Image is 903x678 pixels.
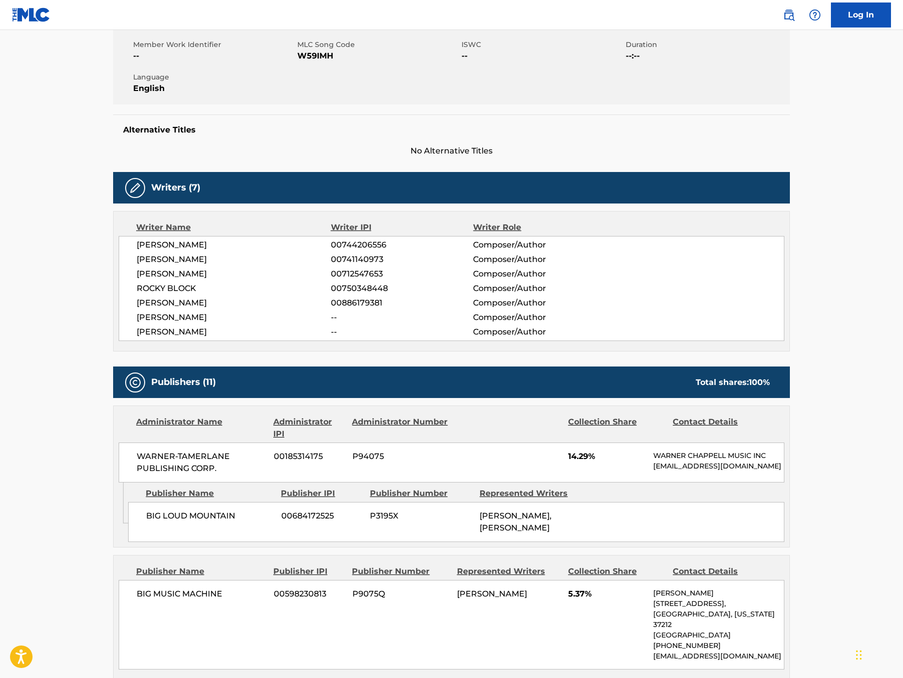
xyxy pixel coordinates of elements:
[136,416,266,440] div: Administrator Name
[352,588,449,600] span: P9075Q
[137,588,266,600] span: BIG MUSIC MACHINE
[462,50,623,62] span: --
[137,326,331,338] span: [PERSON_NAME]
[653,598,784,609] p: [STREET_ADDRESS],
[133,50,295,62] span: --
[137,239,331,251] span: [PERSON_NAME]
[331,239,473,251] span: 00744206556
[653,630,784,640] p: [GEOGRAPHIC_DATA]
[457,589,527,598] span: [PERSON_NAME]
[136,565,266,577] div: Publisher Name
[151,376,216,388] h5: Publishers (11)
[473,311,603,323] span: Composer/Author
[673,416,770,440] div: Contact Details
[151,182,200,193] h5: Writers (7)
[137,268,331,280] span: [PERSON_NAME]
[626,50,787,62] span: --:--
[783,9,795,21] img: search
[133,39,295,50] span: Member Work Identifier
[281,487,362,499] div: Publisher IPI
[473,253,603,265] span: Composer/Author
[137,450,266,474] span: WARNER-TAMERLANE PUBLISHING CORP.
[137,253,331,265] span: [PERSON_NAME]
[779,5,799,25] a: Public Search
[113,145,790,157] span: No Alternative Titles
[696,376,770,388] div: Total shares:
[673,565,770,577] div: Contact Details
[331,221,474,233] div: Writer IPI
[352,565,449,577] div: Publisher Number
[146,510,274,522] span: BIG LOUD MOUNTAIN
[653,588,784,598] p: [PERSON_NAME]
[480,487,582,499] div: Represented Writers
[274,450,345,462] span: 00185314175
[136,221,331,233] div: Writer Name
[133,72,295,82] span: Language
[133,82,295,94] span: English
[805,5,825,25] div: Help
[653,450,784,461] p: WARNER CHAPPELL MUSIC INC
[473,297,603,309] span: Composer/Author
[331,311,473,323] span: --
[462,39,623,50] span: ISWC
[274,588,345,600] span: 00598230813
[129,376,141,388] img: Publishers
[749,377,770,387] span: 100 %
[123,125,780,135] h5: Alternative Titles
[856,640,862,670] div: Drag
[457,565,561,577] div: Represented Writers
[568,588,646,600] span: 5.37%
[137,311,331,323] span: [PERSON_NAME]
[568,565,665,577] div: Collection Share
[352,450,449,462] span: P94075
[297,50,459,62] span: W59IMH
[473,268,603,280] span: Composer/Author
[473,282,603,294] span: Composer/Author
[331,253,473,265] span: 00741140973
[831,2,891,27] a: Log In
[137,297,331,309] span: [PERSON_NAME]
[331,297,473,309] span: 00886179381
[297,39,459,50] span: MLC Song Code
[273,416,344,440] div: Administrator IPI
[331,326,473,338] span: --
[370,487,472,499] div: Publisher Number
[146,487,273,499] div: Publisher Name
[352,416,449,440] div: Administrator Number
[568,450,646,462] span: 14.29%
[370,510,472,522] span: P3195X
[653,640,784,651] p: [PHONE_NUMBER]
[853,630,903,678] iframe: Chat Widget
[129,182,141,194] img: Writers
[281,510,362,522] span: 00684172525
[473,221,603,233] div: Writer Role
[480,511,552,532] span: [PERSON_NAME], [PERSON_NAME]
[331,282,473,294] span: 00750348448
[331,268,473,280] span: 00712547653
[653,609,784,630] p: [GEOGRAPHIC_DATA], [US_STATE] 37212
[626,39,787,50] span: Duration
[137,282,331,294] span: ROCKY BLOCK
[473,326,603,338] span: Composer/Author
[653,651,784,661] p: [EMAIL_ADDRESS][DOMAIN_NAME]
[12,7,51,22] img: MLC Logo
[568,416,665,440] div: Collection Share
[273,565,344,577] div: Publisher IPI
[809,9,821,21] img: help
[473,239,603,251] span: Composer/Author
[653,461,784,471] p: [EMAIL_ADDRESS][DOMAIN_NAME]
